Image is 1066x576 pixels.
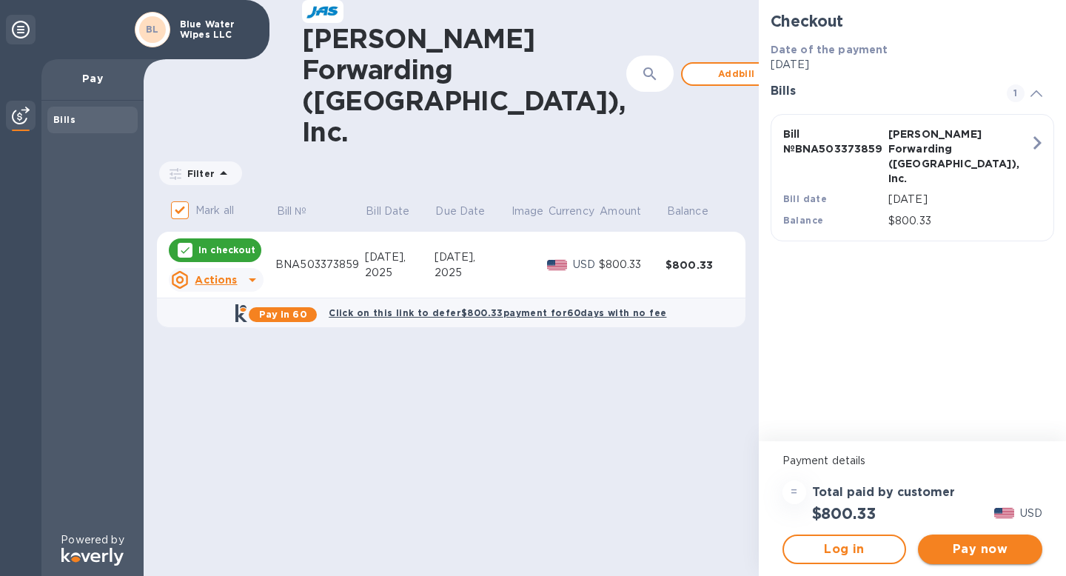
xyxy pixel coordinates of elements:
[782,480,806,504] div: =
[782,535,907,564] button: Log in
[366,204,429,219] span: Bill Date
[366,204,409,219] p: Bill Date
[994,508,1014,518] img: USD
[435,204,485,219] p: Due Date
[53,71,132,86] p: Pay
[667,204,708,219] p: Balance
[195,203,234,218] p: Mark all
[365,265,435,281] div: 2025
[796,540,894,558] span: Log in
[783,193,828,204] b: Bill date
[53,114,76,125] b: Bills
[547,260,567,270] img: USD
[666,258,733,272] div: $800.33
[771,114,1054,241] button: Bill №BNA503373859[PERSON_NAME] Forwarding ([GEOGRAPHIC_DATA]), Inc.Bill date[DATE]Balance$800.33
[329,307,666,318] b: Click on this link to defer $800.33 payment for 60 days with no fee
[146,24,159,35] b: BL
[180,19,254,40] p: Blue Water Wipes LLC
[277,204,307,219] p: Bill №
[771,12,1054,30] h2: Checkout
[600,204,641,219] p: Amount
[599,257,666,272] div: $800.33
[771,84,989,98] h3: Bills
[812,486,955,500] h3: Total paid by customer
[277,204,326,219] span: Bill №
[812,504,876,523] h2: $800.33
[888,192,1030,207] p: [DATE]
[573,257,599,272] p: USD
[782,453,1042,469] p: Payment details
[783,127,882,156] p: Bill № BNA503373859
[918,535,1042,564] button: Pay now
[1020,506,1042,521] p: USD
[275,257,365,272] div: BNA503373859
[435,204,504,219] span: Due Date
[195,274,237,286] u: Actions
[181,167,215,180] p: Filter
[888,213,1030,229] p: $800.33
[1007,84,1025,102] span: 1
[549,204,594,219] p: Currency
[667,204,728,219] span: Balance
[694,65,779,83] span: Add bill
[783,215,824,226] b: Balance
[435,250,510,265] div: [DATE],
[61,532,124,548] p: Powered by
[302,23,626,147] h1: [PERSON_NAME] Forwarding ([GEOGRAPHIC_DATA]), Inc.
[681,62,792,86] button: Addbill
[61,548,124,566] img: Logo
[435,265,510,281] div: 2025
[600,204,660,219] span: Amount
[365,250,435,265] div: [DATE],
[512,204,544,219] p: Image
[198,244,255,256] p: In checkout
[771,44,888,56] b: Date of the payment
[888,127,988,186] p: [PERSON_NAME] Forwarding ([GEOGRAPHIC_DATA]), Inc.
[771,57,1054,73] p: [DATE]
[930,540,1030,558] span: Pay now
[259,309,307,320] b: Pay in 60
